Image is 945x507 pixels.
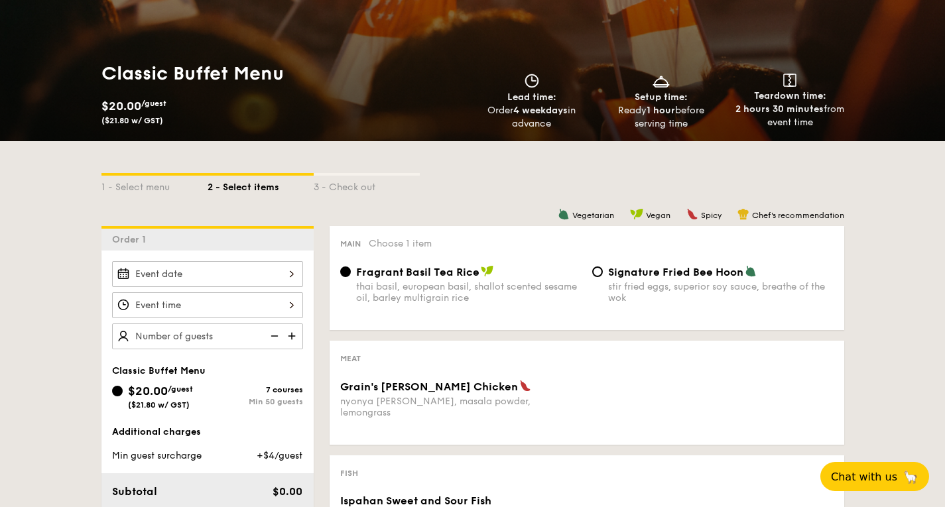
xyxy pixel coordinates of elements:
span: /guest [141,99,166,108]
span: /guest [168,384,193,394]
img: icon-spicy.37a8142b.svg [686,208,698,220]
span: Vegan [646,211,670,220]
input: Event date [112,261,303,287]
span: +$4/guest [257,450,302,461]
strong: 4 weekdays [513,105,568,116]
div: thai basil, european basil, shallot scented sesame oil, barley multigrain rice [356,281,582,304]
span: Teardown time: [754,90,826,101]
div: Order in advance [473,104,592,131]
span: ($21.80 w/ GST) [128,400,190,410]
img: icon-vegetarian.fe4039eb.svg [558,208,570,220]
img: icon-dish.430c3a2e.svg [651,74,671,88]
img: icon-reduce.1d2dbef1.svg [263,323,283,349]
strong: 2 hours 30 minutes [735,103,824,115]
span: Main [340,239,361,249]
div: 2 - Select items [208,176,314,194]
input: Fragrant Basil Tea Ricethai basil, european basil, shallot scented sesame oil, barley multigrain ... [340,266,351,277]
img: icon-chef-hat.a58ddaea.svg [737,208,749,220]
span: Meat [340,354,361,363]
img: icon-clock.2db775ea.svg [522,74,542,88]
img: icon-spicy.37a8142b.svg [519,380,531,392]
img: icon-add.58712e84.svg [283,323,303,349]
span: Setup time: [635,91,688,103]
input: Event time [112,292,303,318]
span: Classic Buffet Menu [112,365,206,376]
div: 1 - Select menu [101,176,208,194]
span: Ispahan Sweet and Sour Fish [340,494,491,507]
span: Spicy [701,211,722,220]
span: Min guest surcharge [112,450,202,461]
span: Choose 1 item [369,238,432,249]
input: Signature Fried Bee Hoonstir fried eggs, superior soy sauce, breathe of the wok [592,266,603,277]
div: stir fried eggs, superior soy sauce, breathe of the wok [608,281,834,304]
img: icon-vegan.f8ff3823.svg [481,265,494,277]
span: ($21.80 w/ GST) [101,116,163,125]
button: Chat with us🦙 [820,462,929,491]
span: Signature Fried Bee Hoon [608,266,743,278]
span: Chat with us [831,471,897,483]
span: Vegetarian [572,211,614,220]
span: $20.00 [101,99,141,113]
div: 7 courses [208,385,303,394]
input: Number of guests [112,323,303,349]
div: from event time [731,103,850,129]
span: $20.00 [128,384,168,398]
div: Ready before serving time [601,104,720,131]
span: Grain's [PERSON_NAME] Chicken [340,380,518,393]
span: Lead time: [507,91,556,103]
div: nyonya [PERSON_NAME], masala powder, lemongrass [340,396,582,418]
span: 🦙 [903,469,918,484]
span: Fragrant Basil Tea Rice [356,266,479,278]
div: Min 50 guests [208,397,303,406]
div: Additional charges [112,425,303,439]
span: Subtotal [112,485,157,498]
strong: 1 hour [647,105,675,116]
span: Chef's recommendation [752,211,844,220]
img: icon-teardown.65201eee.svg [783,74,796,87]
h1: Classic Buffet Menu [101,62,468,85]
div: 3 - Check out [314,176,420,194]
img: icon-vegan.f8ff3823.svg [630,208,643,220]
span: $0.00 [273,485,302,498]
span: Fish [340,469,358,478]
input: $20.00/guest($21.80 w/ GST)7 coursesMin 50 guests [112,386,123,396]
img: icon-vegetarian.fe4039eb.svg [745,265,757,277]
span: Order 1 [112,234,151,245]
